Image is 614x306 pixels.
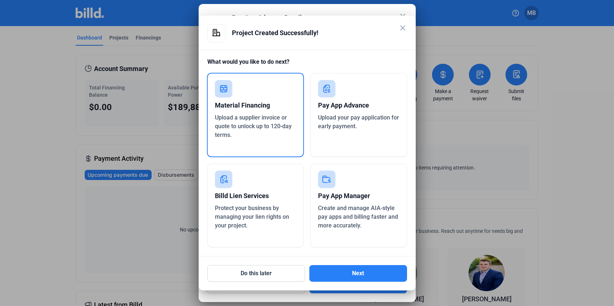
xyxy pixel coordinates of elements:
[215,97,296,113] div: Material Financing
[398,12,407,21] mat-icon: close
[318,188,399,204] div: Pay App Manager
[398,24,407,32] mat-icon: close
[232,13,407,23] div: Pay App Advance Details
[215,188,296,204] div: Billd Lien Services
[207,58,407,73] div: What would you like to do next?
[215,114,292,138] span: Upload a supplier invoice or quote to unlock up to 120-day terms.
[215,205,289,229] span: Protect your business by managing your lien rights on your project.
[318,205,398,229] span: Create and manage AIA-style pay apps and billing faster and more accurately.
[318,114,399,130] span: Upload your pay application for early payment.
[207,265,305,282] button: Do this later
[232,24,407,42] div: Project Created Successfully!
[309,265,407,282] button: Next
[318,97,399,113] div: Pay App Advance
